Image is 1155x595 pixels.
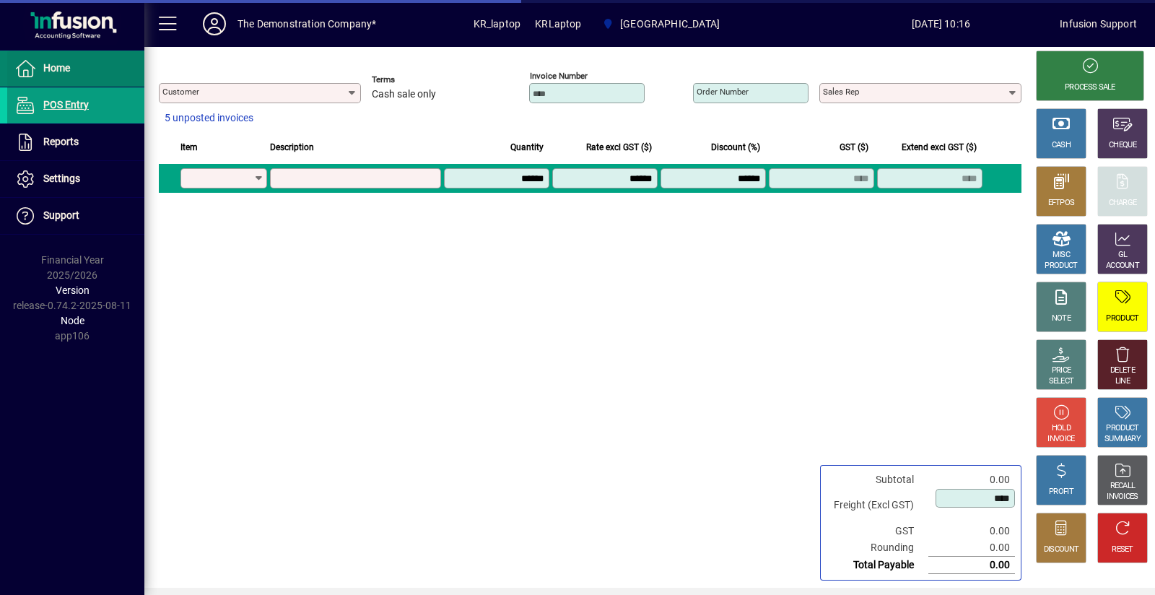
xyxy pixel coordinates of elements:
[928,539,1015,557] td: 0.00
[1115,376,1130,387] div: LINE
[928,557,1015,574] td: 0.00
[1052,313,1071,324] div: NOTE
[1109,140,1136,151] div: CHEQUE
[1048,198,1075,209] div: EFTPOS
[1106,423,1138,434] div: PRODUCT
[535,12,581,35] span: KRLaptop
[596,11,725,37] span: Auckland
[1052,140,1071,151] div: CASH
[7,198,144,234] a: Support
[1109,198,1137,209] div: CHARGE
[1106,261,1139,272] div: ACCOUNT
[7,51,144,87] a: Home
[1110,365,1135,376] div: DELETE
[1106,313,1138,324] div: PRODUCT
[159,105,259,131] button: 5 unposted invoices
[1045,261,1077,272] div: PRODUCT
[823,87,859,97] mat-label: Sales rep
[1052,365,1071,376] div: PRICE
[1052,423,1071,434] div: HOLD
[191,11,237,37] button: Profile
[1104,434,1141,445] div: SUMMARY
[827,488,928,523] td: Freight (Excl GST)
[928,472,1015,488] td: 0.00
[827,472,928,488] td: Subtotal
[180,139,198,155] span: Item
[1107,492,1138,503] div: INVOICES
[1060,12,1137,35] div: Infusion Support
[827,557,928,574] td: Total Payable
[43,173,80,184] span: Settings
[43,209,79,221] span: Support
[840,139,868,155] span: GST ($)
[43,62,70,74] span: Home
[827,523,928,539] td: GST
[162,87,199,97] mat-label: Customer
[822,12,1060,35] span: [DATE] 10:16
[620,12,720,35] span: [GEOGRAPHIC_DATA]
[1052,250,1070,261] div: MISC
[928,523,1015,539] td: 0.00
[61,315,84,326] span: Node
[902,139,977,155] span: Extend excl GST ($)
[1065,82,1115,93] div: PROCESS SALE
[1110,481,1136,492] div: RECALL
[711,139,760,155] span: Discount (%)
[1047,434,1074,445] div: INVOICE
[474,12,521,35] span: KR_laptop
[43,136,79,147] span: Reports
[237,12,377,35] div: The Demonstration Company*
[697,87,749,97] mat-label: Order number
[43,99,89,110] span: POS Entry
[270,139,314,155] span: Description
[1049,487,1073,498] div: PROFIT
[56,285,90,296] span: Version
[510,139,544,155] span: Quantity
[586,139,652,155] span: Rate excl GST ($)
[1112,544,1133,555] div: RESET
[1118,250,1128,261] div: GL
[7,124,144,160] a: Reports
[1044,544,1078,555] div: DISCOUNT
[372,89,436,100] span: Cash sale only
[7,161,144,197] a: Settings
[372,75,458,84] span: Terms
[1049,376,1074,387] div: SELECT
[530,71,588,81] mat-label: Invoice number
[827,539,928,557] td: Rounding
[165,110,253,126] span: 5 unposted invoices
